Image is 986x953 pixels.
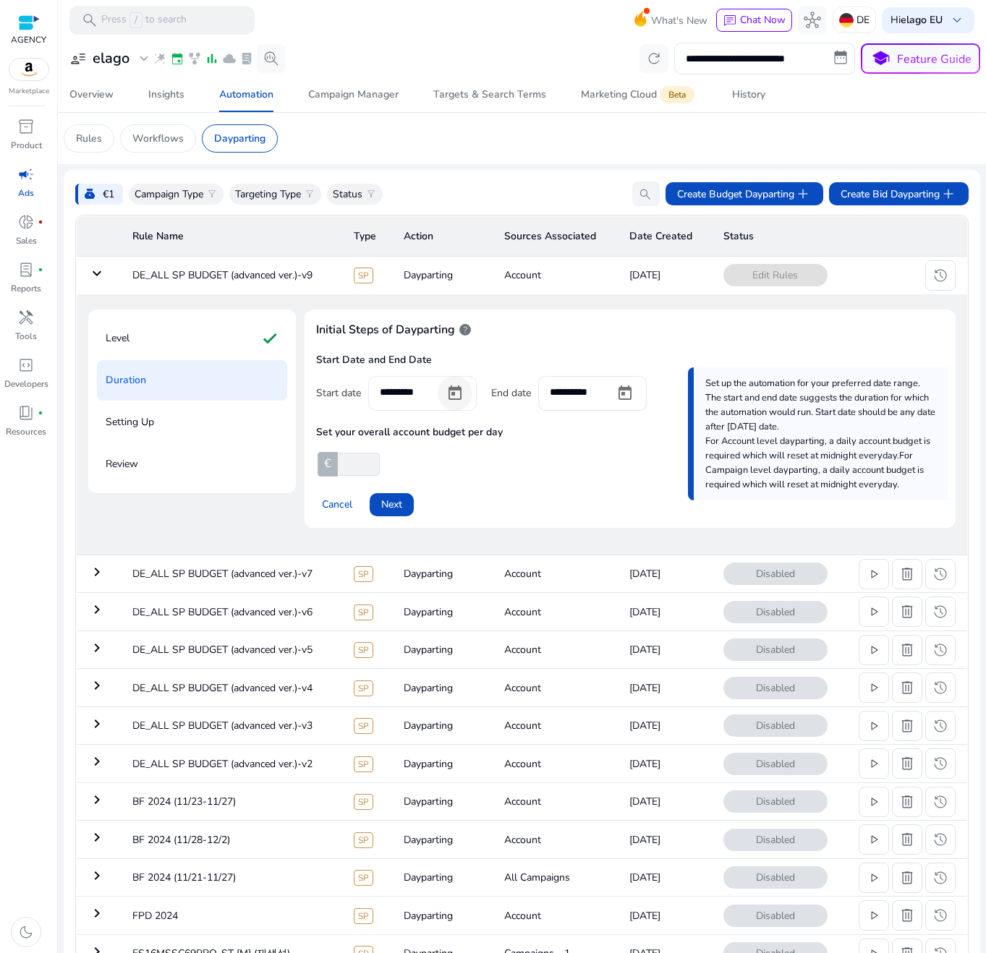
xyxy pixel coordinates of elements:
[93,50,129,67] h3: elago
[618,216,712,257] th: Date Created
[723,264,828,286] span: Edit Rules
[76,131,102,146] p: Rules
[263,50,280,67] span: search_insights
[861,43,980,74] button: schoolFeature Guide
[865,869,883,886] span: play_arrow
[121,257,342,294] td: DE_ALL SP BUDGET (advanced ver.)-v9
[148,90,184,100] div: Insights
[17,213,35,231] span: donut_small
[106,327,129,350] p: Level
[491,386,531,401] div: End date
[121,631,342,668] td: DE_ALL SP BUDGET (advanced ver.)-v5
[898,603,916,620] span: delete
[925,748,956,779] button: history
[121,821,342,858] td: BF 2024 (11/28-12/2)
[11,33,46,46] p: AGENCY
[794,185,812,202] span: add
[17,923,35,941] span: dark_mode
[354,908,373,924] span: SP
[932,565,949,583] span: history
[493,631,618,668] td: Account
[121,669,342,706] td: DE_ALL SP BUDGET (advanced ver.)-v4
[354,870,373,886] span: SP
[705,435,930,462] span: For Account level dayparting, a daily account budget is required which will reset at midnight eve...
[324,456,331,471] span: €
[859,672,889,703] button: play_arrow
[493,555,618,592] td: Account
[392,858,493,896] td: Dayparting
[925,260,956,291] button: history
[898,869,916,886] span: delete
[101,12,187,28] p: Press to search
[870,48,891,69] span: school
[121,706,342,744] td: DE_ALL SP BUDGET (advanced ver.)-v3
[932,755,949,772] span: history
[932,717,949,735] span: history
[892,559,922,589] button: delete
[618,706,712,744] td: [DATE]
[638,187,653,202] span: search
[354,794,373,810] span: SP
[740,13,786,27] span: Chat Now
[723,714,828,737] span: Disabled
[354,718,373,734] span: SP
[354,642,373,658] span: SP
[88,753,106,770] mat-icon: keyboard_arrow_right
[69,90,114,100] div: Overview
[261,327,279,350] mat-icon: check
[222,51,237,66] span: cloud
[153,51,167,66] span: wand_stars
[892,863,922,893] button: delete
[865,641,883,659] span: play_arrow
[723,790,828,813] span: Disabled
[106,453,138,476] p: Review
[88,265,106,282] mat-icon: keyboard_arrow_down
[214,131,265,146] p: Dayparting
[17,166,35,183] span: campaign
[618,669,712,706] td: [DATE]
[859,711,889,741] button: play_arrow
[925,787,956,817] button: history
[839,13,854,27] img: de.svg
[925,597,956,627] button: history
[645,50,663,67] span: refresh
[925,824,956,855] button: history
[712,216,968,257] th: Status
[892,900,922,931] button: delete
[925,900,956,931] button: history
[859,748,889,779] button: play_arrow
[618,821,712,858] td: [DATE]
[257,44,286,73] button: search_insights
[859,863,889,893] button: play_arrow
[316,386,361,401] div: Start date
[940,185,957,202] span: add
[651,8,707,33] span: What's New
[17,309,35,326] span: handyman
[308,90,399,100] div: Campaign Manager
[898,565,916,583] span: delete
[88,791,106,808] mat-icon: keyboard_arrow_right
[88,677,106,694] mat-icon: keyboard_arrow_right
[723,753,828,775] span: Disabled
[618,593,712,631] td: [DATE]
[716,9,792,32] button: chatChat Now
[392,555,493,592] td: Dayparting
[859,635,889,665] button: play_arrow
[354,832,373,848] span: SP
[135,50,153,67] span: expand_more
[17,261,35,278] span: lab_profile
[392,631,493,668] td: Dayparting
[106,369,146,392] p: Duration
[433,90,546,100] div: Targets & Search Terms
[187,51,202,66] span: family_history
[493,669,618,706] td: Account
[898,831,916,848] span: delete
[17,356,35,374] span: code_blocks
[618,858,712,896] td: [DATE]
[370,493,414,516] button: Next
[333,187,362,202] p: Status
[438,376,472,411] button: Open calendar
[865,565,883,583] span: play_arrow
[88,829,106,846] mat-icon: keyboard_arrow_right
[106,411,154,434] p: Setting Up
